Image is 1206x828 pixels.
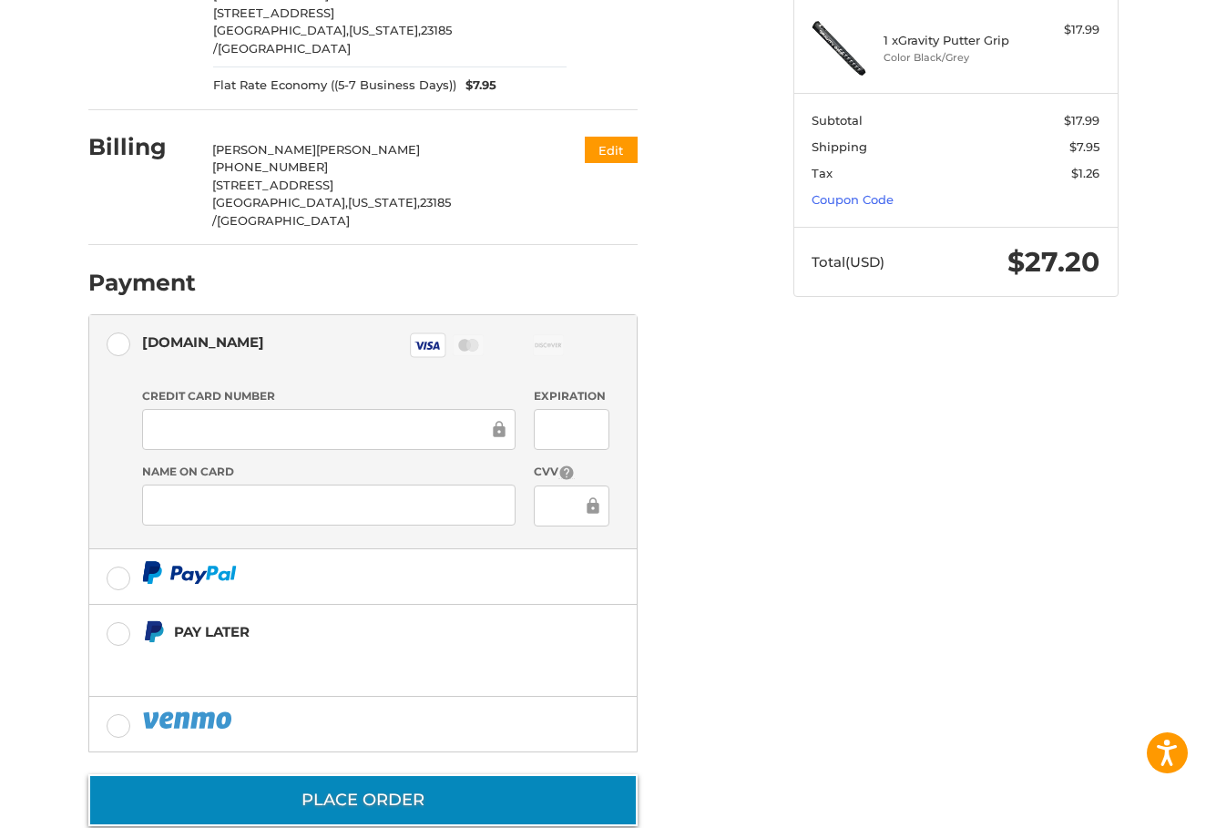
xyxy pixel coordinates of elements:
h4: 1 x Gravity Putter Grip [884,33,1023,47]
span: [GEOGRAPHIC_DATA] [218,41,351,56]
span: Subtotal [812,113,863,128]
span: 23185 / [213,23,452,56]
span: [PERSON_NAME] [212,142,316,157]
span: $17.99 [1064,113,1099,128]
span: $7.95 [456,77,496,95]
label: Name on Card [142,464,516,480]
span: [GEOGRAPHIC_DATA], [212,195,348,210]
span: [US_STATE], [348,195,420,210]
img: Pay Later icon [142,620,165,643]
li: Color Black/Grey [884,50,1023,66]
div: [DOMAIN_NAME] [142,327,264,357]
span: [US_STATE], [349,23,421,37]
span: [STREET_ADDRESS] [212,178,333,192]
h2: Billing [88,133,195,161]
span: [GEOGRAPHIC_DATA] [217,213,350,228]
span: [PERSON_NAME] [316,142,420,157]
span: [PHONE_NUMBER] [212,159,328,174]
span: $27.20 [1007,245,1099,279]
iframe: PayPal Message 1 [142,647,523,674]
span: $7.95 [1069,139,1099,154]
h2: Payment [88,269,196,297]
div: Pay Later [174,617,523,647]
div: $17.99 [1027,21,1099,39]
img: PayPal icon [142,709,235,731]
button: Edit [585,137,638,163]
span: Total (USD) [812,253,884,271]
button: Place Order [88,774,638,826]
span: [GEOGRAPHIC_DATA], [213,23,349,37]
label: Expiration [534,388,609,404]
label: Credit Card Number [142,388,516,404]
span: Flat Rate Economy ((5-7 Business Days)) [213,77,456,95]
a: Coupon Code [812,192,894,207]
img: PayPal icon [142,561,237,584]
span: Shipping [812,139,867,154]
span: $1.26 [1071,166,1099,180]
label: CVV [534,464,609,481]
span: [STREET_ADDRESS] [213,5,334,20]
span: 23185 / [212,195,451,228]
span: Tax [812,166,833,180]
